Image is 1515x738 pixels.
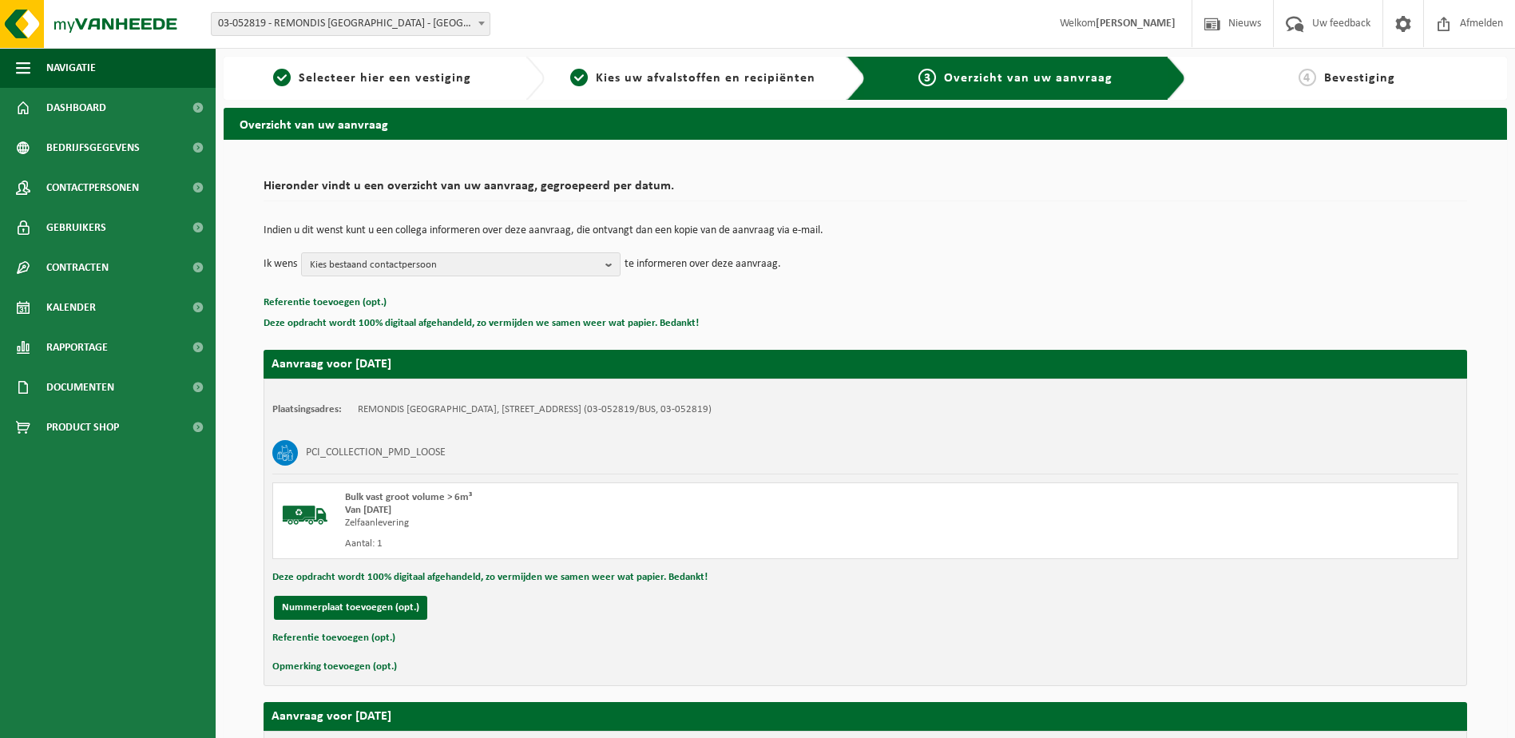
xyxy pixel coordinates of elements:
span: Documenten [46,367,114,407]
span: 3 [918,69,936,86]
span: 1 [273,69,291,86]
span: 03-052819 - REMONDIS WEST-VLAANDEREN - OOSTENDE [211,12,490,36]
span: Bevestiging [1324,72,1395,85]
span: Kies bestaand contactpersoon [310,253,599,277]
a: 2Kies uw afvalstoffen en recipiënten [553,69,834,88]
span: Kalender [46,288,96,327]
span: Contracten [46,248,109,288]
button: Referentie toevoegen (opt.) [264,292,387,313]
iframe: chat widget [8,703,267,738]
button: Nummerplaat toevoegen (opt.) [274,596,427,620]
span: Bulk vast groot volume > 6m³ [345,492,472,502]
span: Bedrijfsgegevens [46,128,140,168]
span: Overzicht van uw aanvraag [944,72,1112,85]
a: 1Selecteer hier een vestiging [232,69,513,88]
button: Deze opdracht wordt 100% digitaal afgehandeld, zo vermijden we samen weer wat papier. Bedankt! [264,313,699,334]
span: Kies uw afvalstoffen en recipiënten [596,72,815,85]
span: Selecteer hier een vestiging [299,72,471,85]
button: Deze opdracht wordt 100% digitaal afgehandeld, zo vermijden we samen weer wat papier. Bedankt! [272,567,708,588]
h2: Hieronder vindt u een overzicht van uw aanvraag, gegroepeerd per datum. [264,180,1467,201]
span: Rapportage [46,327,108,367]
button: Kies bestaand contactpersoon [301,252,621,276]
button: Referentie toevoegen (opt.) [272,628,395,649]
span: Gebruikers [46,208,106,248]
div: Aantal: 1 [345,538,930,550]
strong: Aanvraag voor [DATE] [272,358,391,371]
img: BL-SO-LV.png [281,491,329,539]
button: Opmerking toevoegen (opt.) [272,657,397,677]
strong: [PERSON_NAME] [1096,18,1176,30]
td: REMONDIS [GEOGRAPHIC_DATA], [STREET_ADDRESS] (03-052819/BUS, 03-052819) [358,403,712,416]
span: Product Shop [46,407,119,447]
strong: Plaatsingsadres: [272,404,342,415]
h2: Overzicht van uw aanvraag [224,108,1507,139]
span: Navigatie [46,48,96,88]
span: 03-052819 - REMONDIS WEST-VLAANDEREN - OOSTENDE [212,13,490,35]
div: Zelfaanlevering [345,517,930,530]
span: 4 [1299,69,1316,86]
span: Contactpersonen [46,168,139,208]
p: Ik wens [264,252,297,276]
strong: Van [DATE] [345,505,391,515]
span: 2 [570,69,588,86]
h3: PCI_COLLECTION_PMD_LOOSE [306,440,446,466]
p: te informeren over deze aanvraag. [625,252,781,276]
strong: Aanvraag voor [DATE] [272,710,391,723]
span: Dashboard [46,88,106,128]
p: Indien u dit wenst kunt u een collega informeren over deze aanvraag, die ontvangt dan een kopie v... [264,225,1467,236]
